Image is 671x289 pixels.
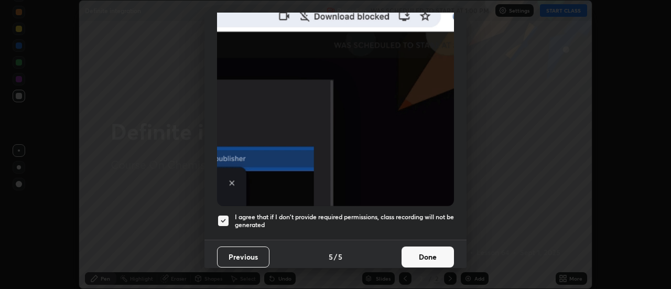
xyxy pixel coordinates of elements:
[235,213,454,229] h5: I agree that if I don't provide required permissions, class recording will not be generated
[402,247,454,267] button: Done
[217,247,269,267] button: Previous
[329,251,333,262] h4: 5
[338,251,342,262] h4: 5
[334,251,337,262] h4: /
